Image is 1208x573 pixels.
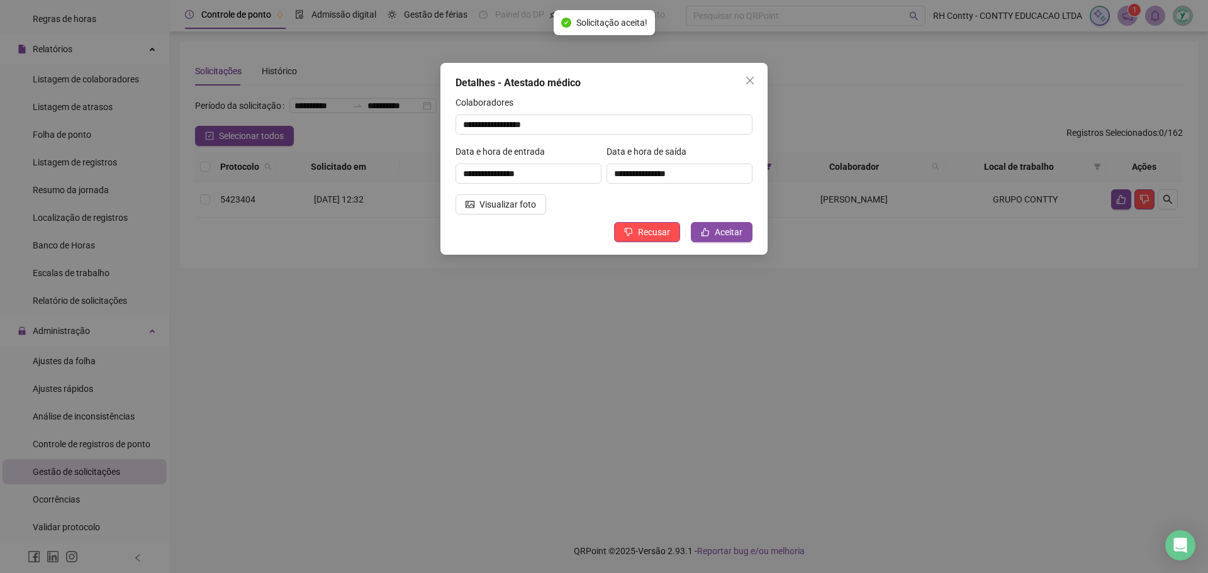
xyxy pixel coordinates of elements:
span: check-circle [561,18,571,28]
div: Open Intercom Messenger [1165,530,1195,560]
label: Colaboradores [456,96,522,109]
button: Recusar [614,222,680,242]
label: Data e hora de entrada [456,145,553,159]
label: Data e hora de saída [607,145,695,159]
span: Solicitação aceita! [576,16,647,30]
button: Visualizar foto [456,194,546,214]
span: Visualizar foto [479,197,536,211]
div: Detalhes - Atestado médico [456,75,752,91]
span: dislike [624,228,633,236]
span: close [745,75,755,86]
span: Recusar [638,225,670,239]
span: like [701,228,710,236]
span: picture [466,200,474,209]
button: Close [740,70,760,91]
span: Aceitar [715,225,742,239]
button: Aceitar [691,222,752,242]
